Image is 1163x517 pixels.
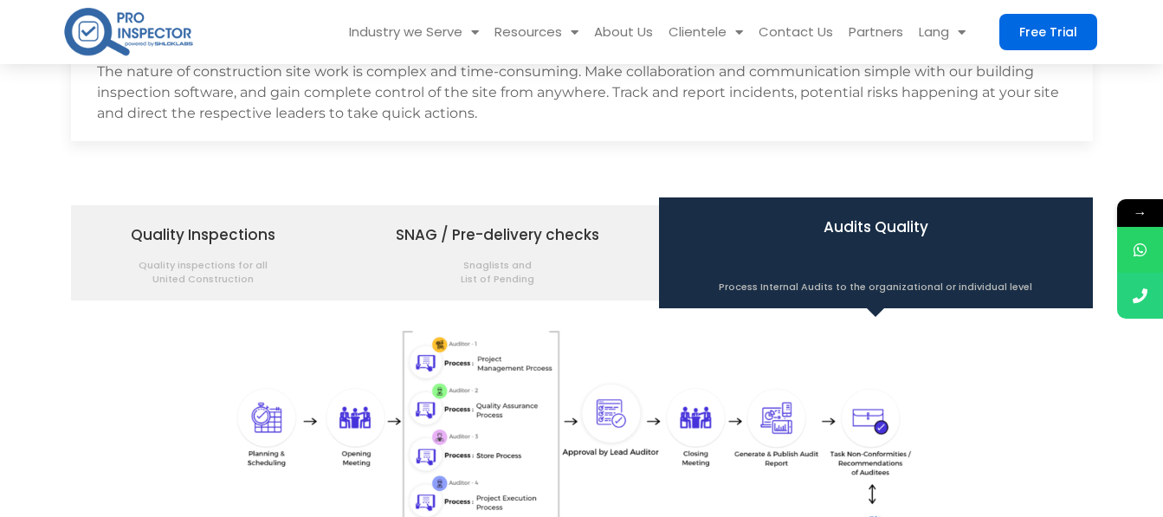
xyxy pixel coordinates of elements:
span: Quality Inspections [131,220,275,286]
span: Snaglists and List of Pending [396,249,599,286]
a: Free Trial [999,14,1097,50]
img: pro-inspector-logo [62,4,195,59]
span: SNAG / Pre-delivery checks [396,220,599,286]
div: The nature of construction site work is complex and time-consuming. Make collaboration and commun... [97,61,1067,124]
div: Manage incidents [71,44,1093,141]
span: Free Trial [1019,26,1077,38]
span: Audits Quality [719,212,1032,294]
span: Quality inspections for all United Construction [131,249,275,286]
span: → [1117,199,1163,227]
span: Process Internal Audits to the organizational or individual level [719,271,1032,294]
